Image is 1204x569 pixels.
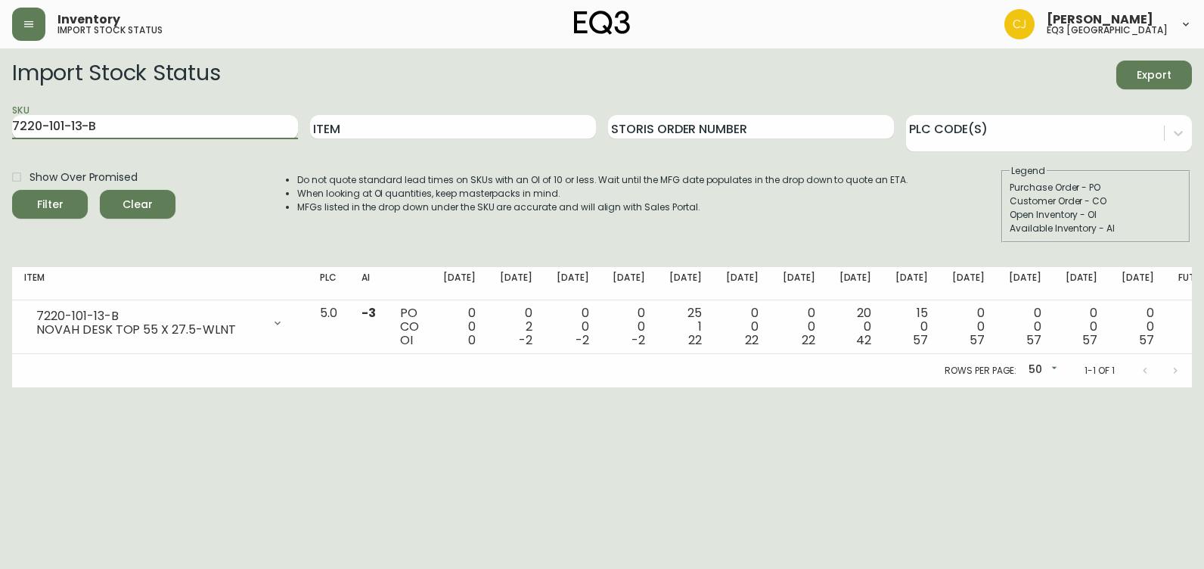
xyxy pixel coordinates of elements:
[24,306,296,340] div: 7220-101-13-BNOVAH DESK TOP 55 X 27.5-WLNT
[1010,194,1182,208] div: Customer Order - CO
[431,267,488,300] th: [DATE]
[1010,181,1182,194] div: Purchase Order - PO
[1026,331,1041,349] span: 57
[714,267,771,300] th: [DATE]
[1047,14,1153,26] span: [PERSON_NAME]
[945,364,1016,378] p: Rows per page:
[12,61,220,89] h2: Import Stock Status
[952,306,985,347] div: 0 0
[500,306,532,347] div: 0 2
[802,331,815,349] span: 22
[1122,306,1154,347] div: 0 0
[997,267,1053,300] th: [DATE]
[745,331,759,349] span: 22
[574,11,630,35] img: logo
[1010,222,1182,235] div: Available Inventory - AI
[1022,358,1060,383] div: 50
[297,201,908,214] li: MFGs listed in the drop down under the SKU are accurate and will align with Sales Portal.
[940,267,997,300] th: [DATE]
[1109,267,1166,300] th: [DATE]
[1053,267,1110,300] th: [DATE]
[613,306,645,347] div: 0 0
[856,331,871,349] span: 42
[1047,26,1168,35] h5: eq3 [GEOGRAPHIC_DATA]
[112,195,163,214] span: Clear
[883,267,940,300] th: [DATE]
[783,306,815,347] div: 0 0
[1004,9,1035,39] img: 7836c8950ad67d536e8437018b5c2533
[400,306,419,347] div: PO CO
[688,331,702,349] span: 22
[36,309,262,323] div: 7220-101-13-B
[57,26,163,35] h5: import stock status
[308,267,349,300] th: PLC
[913,331,928,349] span: 57
[771,267,827,300] th: [DATE]
[726,306,759,347] div: 0 0
[631,331,645,349] span: -2
[362,304,376,322] span: -3
[827,267,884,300] th: [DATE]
[1128,66,1180,85] span: Export
[297,173,908,187] li: Do not quote standard lead times on SKUs with an OI of 10 or less. Wait until the MFG date popula...
[1139,331,1154,349] span: 57
[400,331,413,349] span: OI
[349,267,388,300] th: AI
[12,267,308,300] th: Item
[36,323,262,337] div: NOVAH DESK TOP 55 X 27.5-WLNT
[895,306,928,347] div: 15 0
[1066,306,1098,347] div: 0 0
[488,267,545,300] th: [DATE]
[557,306,589,347] div: 0 0
[12,190,88,219] button: Filter
[1010,164,1047,178] legend: Legend
[100,190,175,219] button: Clear
[519,331,532,349] span: -2
[308,300,349,354] td: 5.0
[468,331,476,349] span: 0
[443,306,476,347] div: 0 0
[839,306,872,347] div: 20 0
[600,267,657,300] th: [DATE]
[29,169,138,185] span: Show Over Promised
[1010,208,1182,222] div: Open Inventory - OI
[545,267,601,300] th: [DATE]
[657,267,714,300] th: [DATE]
[57,14,120,26] span: Inventory
[970,331,985,349] span: 57
[1082,331,1097,349] span: 57
[1085,364,1115,378] p: 1-1 of 1
[669,306,702,347] div: 25 1
[1116,61,1192,89] button: Export
[1009,306,1041,347] div: 0 0
[297,187,908,201] li: When looking at OI quantities, keep masterpacks in mind.
[576,331,589,349] span: -2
